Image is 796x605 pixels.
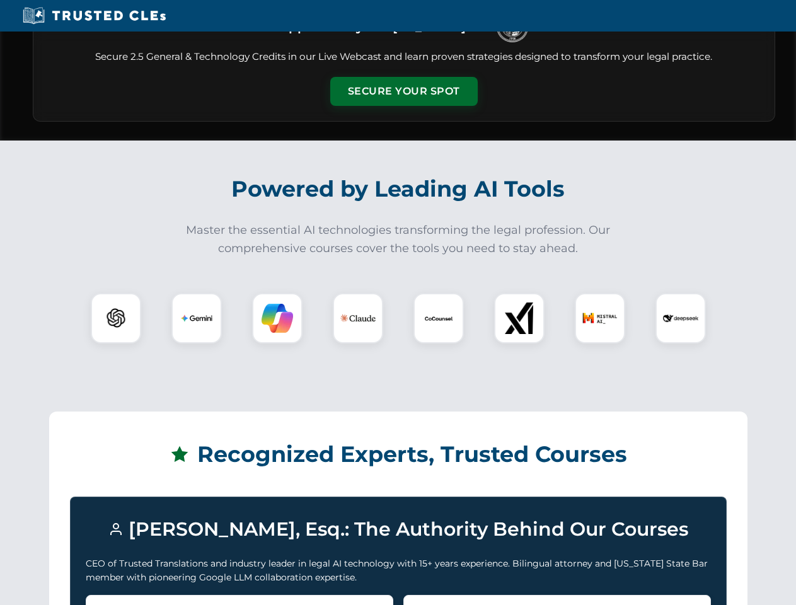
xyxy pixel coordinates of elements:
[181,302,212,334] img: Gemini Logo
[262,302,293,334] img: Copilot Logo
[333,293,383,343] div: Claude
[19,6,170,25] img: Trusted CLEs
[423,302,454,334] img: CoCounsel Logo
[575,293,625,343] div: Mistral AI
[252,293,303,343] div: Copilot
[494,293,545,343] div: xAI
[504,302,535,334] img: xAI Logo
[49,50,759,64] p: Secure 2.5 General & Technology Credits in our Live Webcast and learn proven strategies designed ...
[663,301,698,336] img: DeepSeek Logo
[171,293,222,343] div: Gemini
[582,301,618,336] img: Mistral AI Logo
[91,293,141,343] div: ChatGPT
[70,432,727,476] h2: Recognized Experts, Trusted Courses
[340,301,376,336] img: Claude Logo
[330,77,478,106] button: Secure Your Spot
[413,293,464,343] div: CoCounsel
[49,167,747,211] h2: Powered by Leading AI Tools
[86,512,711,546] h3: [PERSON_NAME], Esq.: The Authority Behind Our Courses
[655,293,706,343] div: DeepSeek
[98,300,134,337] img: ChatGPT Logo
[178,221,619,258] p: Master the essential AI technologies transforming the legal profession. Our comprehensive courses...
[86,556,711,585] p: CEO of Trusted Translations and industry leader in legal AI technology with 15+ years experience....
